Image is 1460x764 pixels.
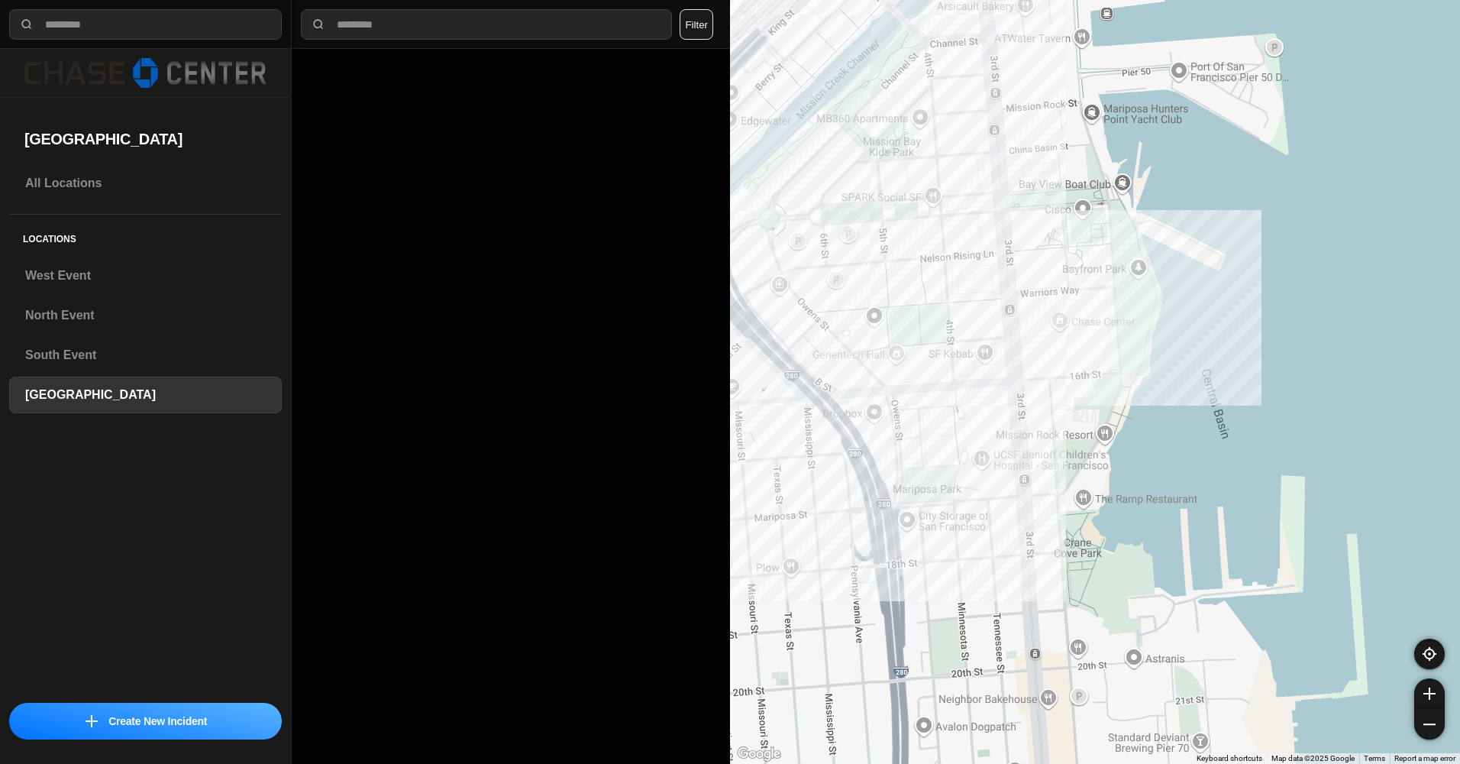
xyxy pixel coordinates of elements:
a: Terms (opens in new tab) [1364,754,1385,762]
button: Keyboard shortcuts [1197,753,1262,764]
a: [GEOGRAPHIC_DATA] [9,377,282,413]
h3: [GEOGRAPHIC_DATA] [25,386,266,404]
h3: North Event [25,306,266,325]
button: zoom-in [1414,678,1445,709]
a: Report a map error [1394,754,1455,762]
img: logo [24,58,266,88]
span: Map data ©2025 Google [1271,754,1355,762]
img: search [19,17,34,32]
h5: Locations [9,215,282,257]
img: icon [86,715,98,727]
h2: [GEOGRAPHIC_DATA] [24,128,266,150]
h3: All Locations [25,174,266,193]
img: zoom-in [1423,688,1436,700]
img: recenter [1423,647,1436,661]
h3: West Event [25,267,266,285]
button: Filter [680,9,713,40]
img: zoom-out [1423,718,1436,730]
a: South Event [9,337,282,374]
h3: South Event [25,346,266,364]
p: Create New Incident [108,714,207,729]
img: search [311,17,326,32]
a: West Event [9,257,282,294]
button: recenter [1414,639,1445,669]
a: All Locations [9,165,282,202]
button: zoom-out [1414,709,1445,740]
button: iconCreate New Incident [9,703,282,740]
a: Open this area in Google Maps (opens a new window) [734,744,784,764]
img: Google [734,744,784,764]
a: North Event [9,297,282,334]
